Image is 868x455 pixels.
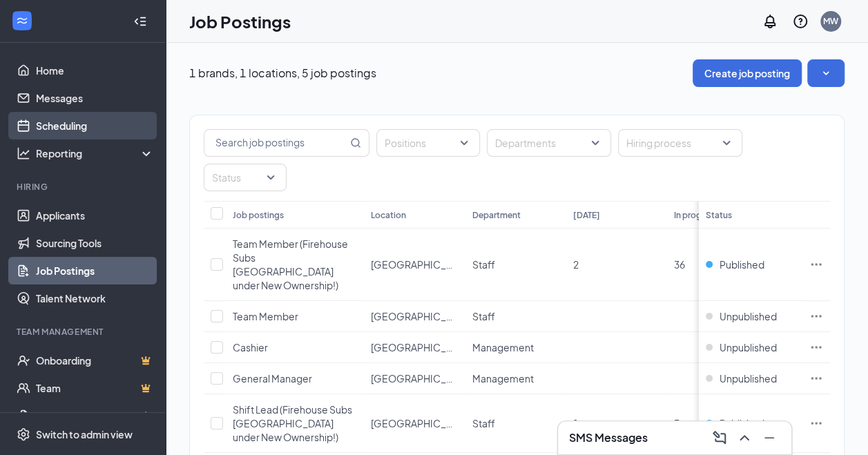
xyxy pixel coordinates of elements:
[809,258,823,271] svg: Ellipses
[15,14,29,28] svg: WorkstreamLogo
[17,146,30,160] svg: Analysis
[472,258,494,271] span: Staff
[36,146,155,160] div: Reporting
[667,201,768,229] th: In progress
[189,10,291,33] h1: Job Postings
[809,309,823,323] svg: Ellipses
[36,427,133,441] div: Switch to admin view
[809,371,823,385] svg: Ellipses
[761,429,778,446] svg: Minimize
[36,229,154,257] a: Sourcing Tools
[233,209,284,221] div: Job postings
[233,310,298,322] span: Team Member
[233,341,268,354] span: Cashier
[807,59,845,87] button: SmallChevronDown
[36,284,154,312] a: Talent Network
[819,66,833,80] svg: SmallChevronDown
[371,341,472,354] span: [GEOGRAPHIC_DATA]
[708,427,731,449] button: ComposeMessage
[472,372,533,385] span: Management
[809,416,823,430] svg: Ellipses
[36,84,154,112] a: Messages
[371,310,472,322] span: [GEOGRAPHIC_DATA]
[566,201,667,229] th: [DATE]
[371,417,472,429] span: [GEOGRAPHIC_DATA]
[36,112,154,139] a: Scheduling
[472,417,494,429] span: Staff
[133,14,147,28] svg: Collapse
[733,427,755,449] button: ChevronUp
[371,372,472,385] span: [GEOGRAPHIC_DATA]
[233,372,312,385] span: General Manager
[674,417,679,429] span: 3
[573,258,579,271] span: 2
[465,363,566,394] td: Management
[809,340,823,354] svg: Ellipses
[233,238,348,291] span: Team Member (Firehouse Subs [GEOGRAPHIC_DATA] under New Ownership!)
[720,309,777,323] span: Unpublished
[17,181,151,193] div: Hiring
[472,341,533,354] span: Management
[17,427,30,441] svg: Settings
[36,402,154,429] a: DocumentsCrown
[36,257,154,284] a: Job Postings
[371,209,406,221] div: Location
[364,394,465,453] td: Sioux City
[465,332,566,363] td: Management
[465,301,566,332] td: Staff
[472,310,494,322] span: Staff
[350,137,361,148] svg: MagnifyingGlass
[36,202,154,229] a: Applicants
[720,340,777,354] span: Unpublished
[364,301,465,332] td: Sioux City
[364,229,465,301] td: Sioux City
[371,258,472,271] span: [GEOGRAPHIC_DATA]
[736,429,753,446] svg: ChevronUp
[792,13,809,30] svg: QuestionInfo
[36,57,154,84] a: Home
[36,374,154,402] a: TeamCrown
[189,66,376,81] p: 1 brands, 1 locations, 5 job postings
[36,347,154,374] a: OnboardingCrown
[720,258,764,271] span: Published
[204,130,347,156] input: Search job postings
[693,59,802,87] button: Create job posting
[233,403,352,443] span: Shift Lead (Firehouse Subs [GEOGRAPHIC_DATA] under New Ownership!)
[762,13,778,30] svg: Notifications
[364,332,465,363] td: Sioux City
[17,326,151,338] div: Team Management
[573,417,579,429] span: 1
[674,258,685,271] span: 36
[465,394,566,453] td: Staff
[758,427,780,449] button: Minimize
[720,416,764,430] span: Published
[569,430,648,445] h3: SMS Messages
[465,229,566,301] td: Staff
[472,209,520,221] div: Department
[711,429,728,446] svg: ComposeMessage
[823,15,838,27] div: MW
[720,371,777,385] span: Unpublished
[699,201,802,229] th: Status
[364,363,465,394] td: Sioux City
